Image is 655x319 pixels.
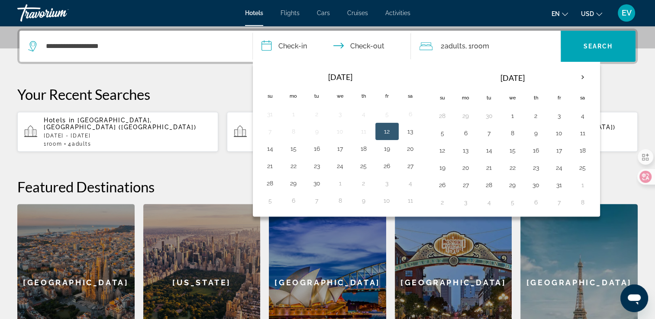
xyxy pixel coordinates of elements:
[357,177,371,189] button: Day 2
[287,125,300,137] button: Day 8
[506,179,519,191] button: Day 29
[317,10,330,16] a: Cars
[44,141,62,147] span: 1
[310,143,324,155] button: Day 16
[253,31,411,62] button: Check in and out dates
[459,162,473,174] button: Day 20
[622,9,632,17] span: EV
[357,160,371,172] button: Day 25
[333,125,347,137] button: Day 10
[380,108,394,120] button: Day 5
[17,86,638,103] p: Your Recent Searches
[380,125,394,137] button: Day 12
[482,162,496,174] button: Day 21
[615,4,638,22] button: User Menu
[576,179,590,191] button: Day 1
[357,108,371,120] button: Day 4
[333,143,347,155] button: Day 17
[454,67,571,88] th: [DATE]
[287,177,300,189] button: Day 29
[263,143,277,155] button: Day 14
[403,108,417,120] button: Day 6
[310,177,324,189] button: Day 30
[552,144,566,156] button: Day 17
[436,179,449,191] button: Day 26
[282,67,399,86] th: [DATE]
[506,196,519,208] button: Day 5
[333,177,347,189] button: Day 1
[482,196,496,208] button: Day 4
[584,43,613,50] span: Search
[44,117,196,131] span: [GEOGRAPHIC_DATA], [GEOGRAPHIC_DATA] ([GEOGRAPHIC_DATA])
[552,162,566,174] button: Day 24
[310,195,324,207] button: Day 7
[227,112,428,152] button: Hotels in [GEOGRAPHIC_DATA], [GEOGRAPHIC_DATA] ([GEOGRAPHIC_DATA])[DATE] - [DATE]1Room4Adults
[403,160,417,172] button: Day 27
[47,141,62,147] span: Room
[411,31,561,62] button: Travelers: 2 adults, 0 children
[287,108,300,120] button: Day 1
[529,144,543,156] button: Day 16
[552,110,566,122] button: Day 3
[44,133,211,139] p: [DATE] - [DATE]
[552,179,566,191] button: Day 31
[459,179,473,191] button: Day 27
[263,160,277,172] button: Day 21
[552,196,566,208] button: Day 7
[576,127,590,139] button: Day 11
[357,143,371,155] button: Day 18
[333,160,347,172] button: Day 24
[436,110,449,122] button: Day 28
[581,7,602,20] button: Change currency
[245,10,263,16] a: Hotels
[576,196,590,208] button: Day 8
[17,2,104,24] a: Travorium
[347,10,368,16] span: Cruises
[263,177,277,189] button: Day 28
[281,10,300,16] a: Flights
[465,40,489,52] span: , 1
[287,160,300,172] button: Day 22
[506,162,519,174] button: Day 22
[471,42,489,50] span: Room
[385,10,410,16] a: Activities
[380,160,394,172] button: Day 26
[506,144,519,156] button: Day 15
[17,178,638,195] h2: Featured Destinations
[19,31,636,62] div: Search widget
[506,127,519,139] button: Day 8
[440,40,465,52] span: 2
[482,127,496,139] button: Day 7
[403,177,417,189] button: Day 4
[380,177,394,189] button: Day 3
[436,127,449,139] button: Day 5
[436,196,449,208] button: Day 2
[436,144,449,156] button: Day 12
[357,125,371,137] button: Day 11
[380,143,394,155] button: Day 19
[403,125,417,137] button: Day 13
[459,144,473,156] button: Day 13
[333,195,347,207] button: Day 8
[620,284,648,312] iframe: Az üzenetküldési ablak megnyitására szolgáló gomb
[310,108,324,120] button: Day 2
[459,196,473,208] button: Day 3
[576,110,590,122] button: Day 4
[506,110,519,122] button: Day 1
[72,141,91,147] span: Adults
[263,195,277,207] button: Day 5
[44,117,75,124] span: Hotels in
[561,31,636,62] button: Search
[581,10,594,17] span: USD
[310,125,324,137] button: Day 9
[529,110,543,122] button: Day 2
[576,144,590,156] button: Day 18
[17,112,218,152] button: Hotels in [GEOGRAPHIC_DATA], [GEOGRAPHIC_DATA] ([GEOGRAPHIC_DATA])[DATE] - [DATE]1Room4Adults
[287,143,300,155] button: Day 15
[459,127,473,139] button: Day 6
[263,125,277,137] button: Day 7
[482,110,496,122] button: Day 30
[529,162,543,174] button: Day 23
